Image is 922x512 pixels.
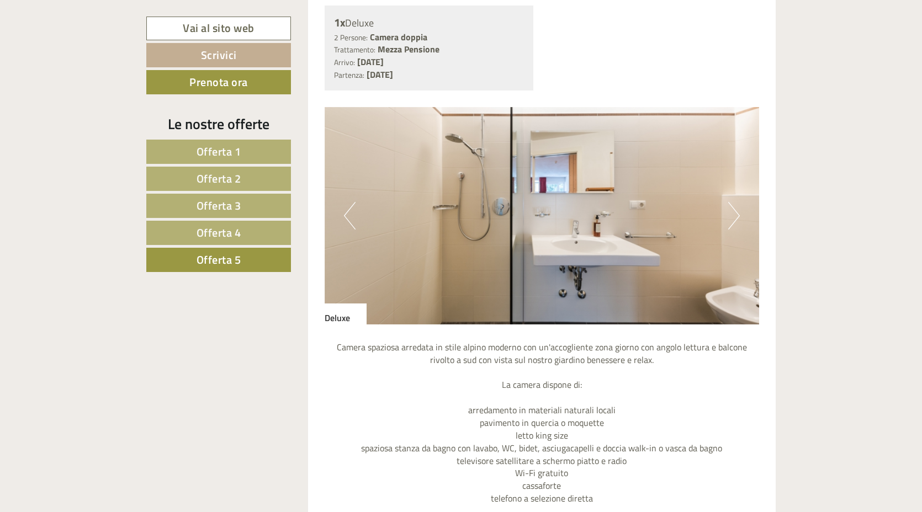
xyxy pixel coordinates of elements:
button: Next [728,202,740,230]
a: Vai al sito web [146,17,291,40]
span: Offerta 2 [197,170,241,187]
div: Deluxe [334,15,524,31]
span: Offerta 1 [197,143,241,160]
div: Deluxe [325,303,367,324]
div: Le nostre offerte [146,114,291,134]
b: 1x [334,14,345,31]
img: image [325,107,760,324]
b: Camera doppia [370,30,427,44]
small: Arrivo: [334,57,355,68]
button: Previous [344,202,356,230]
b: Mezza Pensione [378,42,439,56]
b: [DATE] [367,68,393,81]
span: Offerta 3 [197,197,241,214]
span: Offerta 5 [197,251,241,268]
small: Partenza: [334,70,364,81]
span: Offerta 4 [197,224,241,241]
a: Prenota ora [146,70,291,94]
small: Trattamento: [334,44,375,55]
small: 2 Persone: [334,32,368,43]
a: Scrivici [146,43,291,67]
b: [DATE] [357,55,384,68]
